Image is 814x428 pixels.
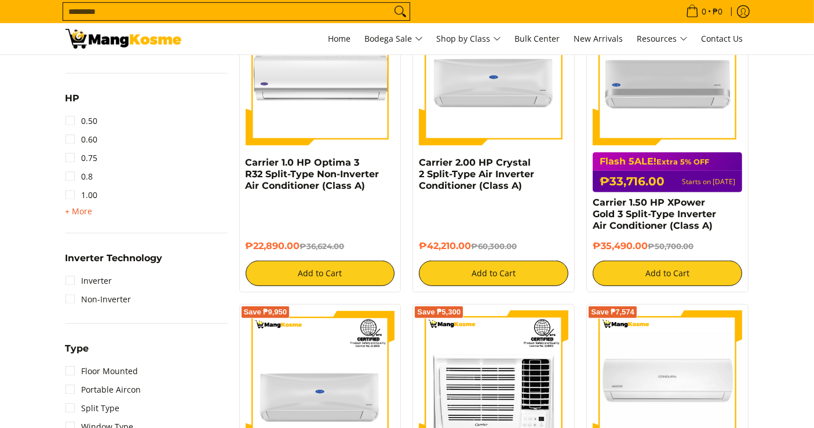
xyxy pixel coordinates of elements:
[419,240,568,252] h6: ₱42,210.00
[65,130,98,149] a: 0.60
[632,23,693,54] a: Resources
[700,8,709,16] span: 0
[471,242,517,251] del: ₱60,300.00
[65,272,112,290] a: Inverter
[65,94,80,103] span: HP
[65,362,138,381] a: Floor Mounted
[65,112,98,130] a: 0.50
[193,23,749,54] nav: Main Menu
[593,261,742,286] button: Add to Cart
[323,23,357,54] a: Home
[65,381,141,399] a: Portable Aircon
[65,344,89,362] summary: Open
[65,254,163,263] span: Inverter Technology
[65,399,120,418] a: Split Type
[391,3,410,20] button: Search
[246,157,379,191] a: Carrier 1.0 HP Optima 3 R32 Split-Type Non-Inverter Air Conditioner (Class A)
[419,157,534,191] a: Carrier 2.00 HP Crystal 2 Split-Type Air Inverter Conditioner (Class A)
[431,23,507,54] a: Shop by Class
[648,242,693,251] del: ₱50,700.00
[359,23,429,54] a: Bodega Sale
[682,5,727,18] span: •
[65,204,93,218] summary: Open
[515,33,560,44] span: Bulk Center
[574,33,623,44] span: New Arrivals
[696,23,749,54] a: Contact Us
[328,33,351,44] span: Home
[702,33,743,44] span: Contact Us
[437,32,501,46] span: Shop by Class
[65,149,98,167] a: 0.75
[65,207,93,216] span: + More
[65,254,163,272] summary: Open
[65,167,93,186] a: 0.8
[637,32,688,46] span: Resources
[65,186,98,204] a: 1.00
[244,309,287,316] span: Save ₱9,950
[65,344,89,353] span: Type
[711,8,725,16] span: ₱0
[591,309,634,316] span: Save ₱7,574
[65,94,80,112] summary: Open
[509,23,566,54] a: Bulk Center
[65,29,181,49] img: Bodega Sale Aircon l Mang Kosme: Home Appliances Warehouse Sale
[246,240,395,252] h6: ₱22,890.00
[65,290,132,309] a: Non-Inverter
[568,23,629,54] a: New Arrivals
[419,261,568,286] button: Add to Cart
[365,32,423,46] span: Bodega Sale
[417,309,461,316] span: Save ₱5,300
[300,242,345,251] del: ₱36,624.00
[246,261,395,286] button: Add to Cart
[593,197,716,231] a: Carrier 1.50 HP XPower Gold 3 Split-Type Inverter Air Conditioner (Class A)
[593,240,742,252] h6: ₱35,490.00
